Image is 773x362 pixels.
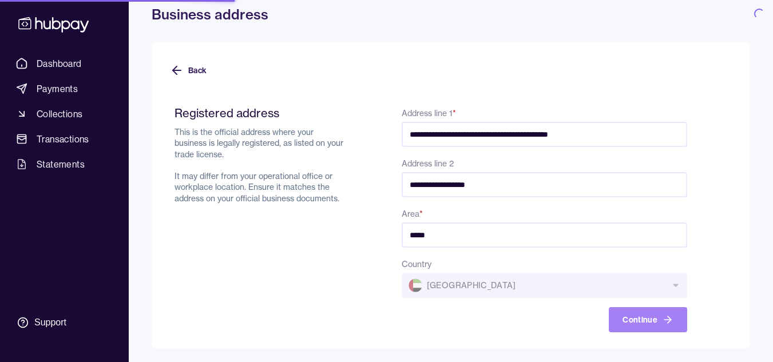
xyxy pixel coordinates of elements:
[37,132,89,146] span: Transactions
[175,127,347,204] p: This is the official address where your business is legally registered, as listed on your trade l...
[11,104,117,124] a: Collections
[402,108,456,118] label: Address line 1
[170,58,207,83] button: Back
[11,311,117,335] a: Support
[37,57,82,70] span: Dashboard
[11,78,117,99] a: Payments
[402,209,423,219] label: Area
[402,259,431,269] label: Country
[37,107,82,121] span: Collections
[11,129,117,149] a: Transactions
[37,82,78,96] span: Payments
[11,154,117,174] a: Statements
[11,53,117,74] a: Dashboard
[34,316,66,329] div: Support
[152,5,750,23] h1: Business address
[402,158,454,169] label: Address line 2
[609,307,687,332] button: Continue
[175,106,347,120] h2: Registered address
[37,157,85,171] span: Statements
